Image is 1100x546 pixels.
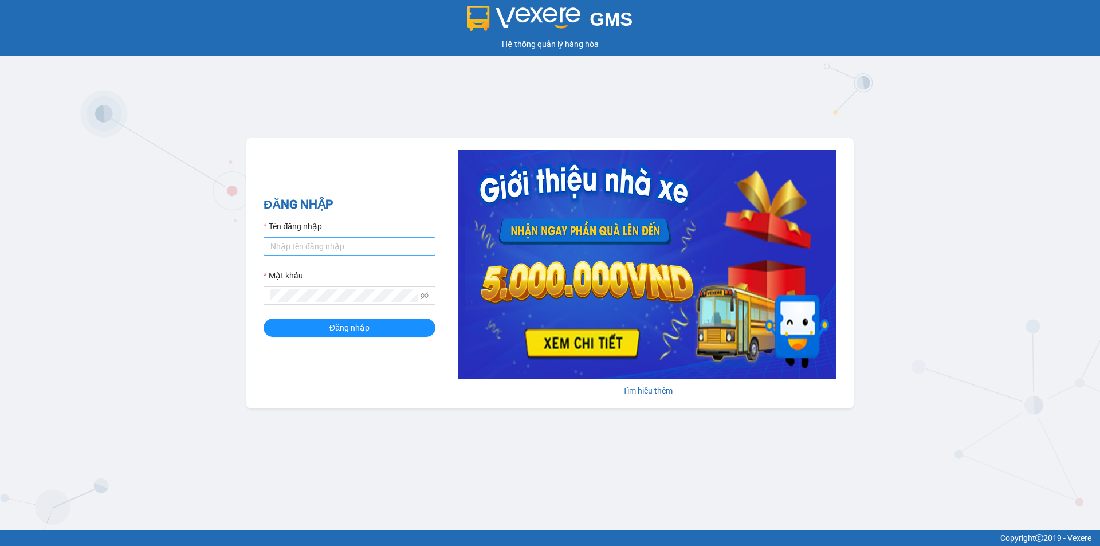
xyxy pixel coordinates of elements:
div: Tìm hiểu thêm [458,384,836,397]
div: Hệ thống quản lý hàng hóa [3,38,1097,50]
span: GMS [590,9,632,30]
label: Mật khẩu [264,269,303,282]
span: copyright [1035,534,1043,542]
input: Mật khẩu [270,289,418,302]
span: eye-invisible [421,292,429,300]
span: Đăng nhập [329,321,370,334]
img: banner-0 [458,150,836,379]
h2: ĐĂNG NHẬP [264,195,435,214]
input: Tên đăng nhập [264,237,435,256]
button: Đăng nhập [264,319,435,337]
div: Copyright 2019 - Vexere [9,532,1091,544]
a: GMS [467,17,633,26]
label: Tên đăng nhập [264,220,322,233]
img: logo 2 [467,6,581,31]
